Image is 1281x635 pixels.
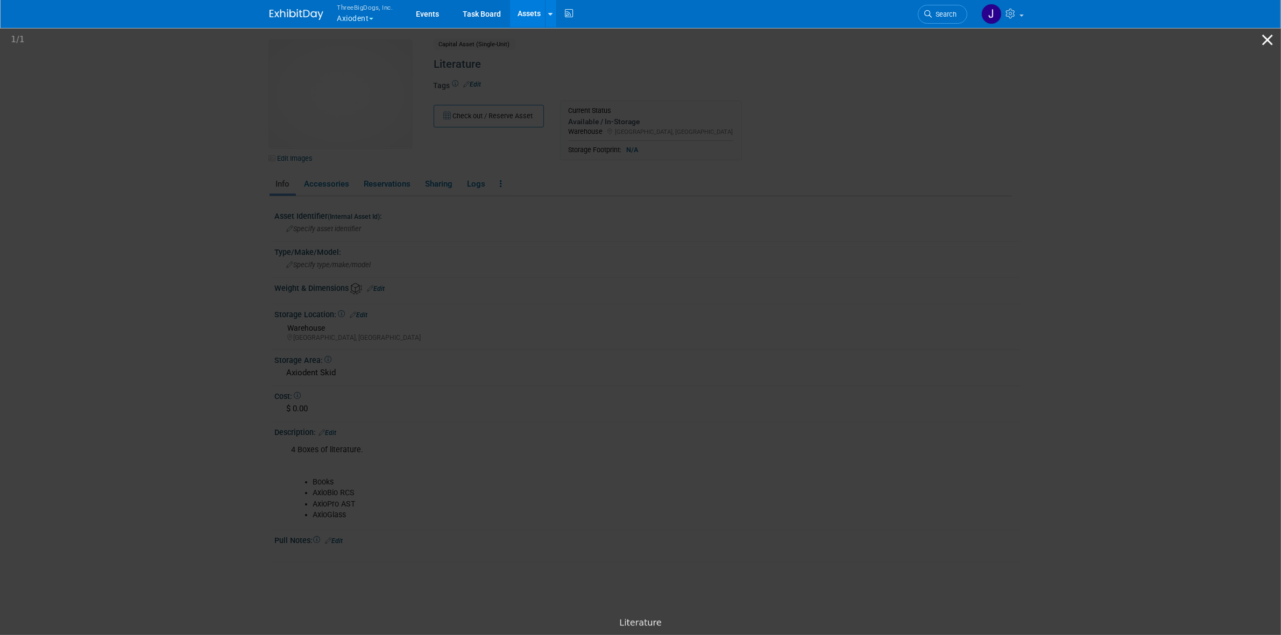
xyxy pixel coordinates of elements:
span: Search [932,10,957,18]
span: ThreeBigDogs, Inc. [337,2,393,13]
span: 1 [19,34,25,44]
img: Justin Newborn [981,4,1002,24]
span: 1 [11,34,16,44]
img: ExhibitDay [270,9,323,20]
button: Close gallery [1254,27,1281,52]
img: Literature [493,315,789,323]
a: Search [918,5,967,24]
